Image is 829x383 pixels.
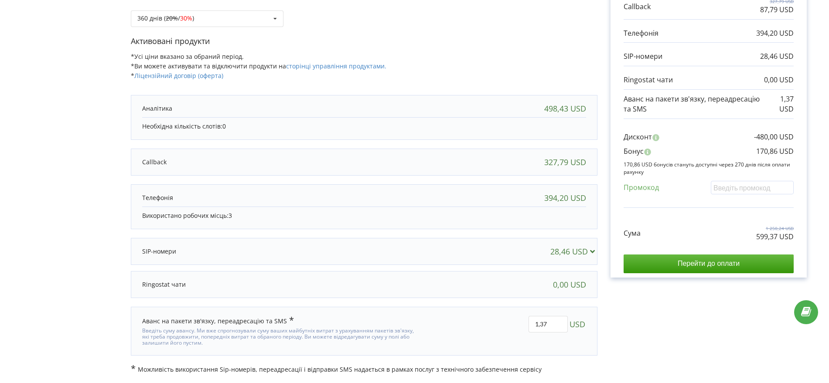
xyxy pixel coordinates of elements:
[550,247,599,256] div: 28,46 USD
[131,364,597,374] p: Можливість використання Sip-номерів, переадресації і відправки SMS надається в рамках послуг з те...
[166,14,178,22] s: 20%
[756,146,794,156] p: 170,86 USD
[142,316,294,325] div: Аванс на пакети зв'язку, переадресацію та SMS
[624,228,641,238] p: Сума
[222,122,226,130] span: 0
[142,158,167,166] p: Callback
[142,247,176,256] p: SIP-номери
[180,14,192,22] span: 30%
[624,51,662,61] p: SIP-номери
[137,15,194,21] div: 360 днів ( / )
[754,132,794,142] p: -480,00 USD
[624,132,652,142] p: Дисконт
[142,211,586,220] p: Використано робочих місць:
[142,122,586,131] p: Необхідна кількість слотів:
[142,104,172,113] p: Аналітика
[142,280,186,289] p: Ringostat чати
[286,62,386,70] a: сторінці управління продуктами.
[131,52,244,61] span: *Усі ціни вказано за обраний період.
[131,36,597,47] p: Активовані продукти
[229,211,232,220] span: 3
[624,75,673,85] p: Ringostat чати
[131,62,386,70] span: *Ви можете активувати та відключити продукти на
[756,28,794,38] p: 394,20 USD
[142,325,415,346] div: Введіть суму авансу. Ми вже спрогнозували суму ваших майбутніх витрат з урахуванням пакетів зв'яз...
[624,161,794,176] p: 170,86 USD бонусів стануть доступні через 270 днів після оплати рахунку
[544,193,586,202] div: 394,20 USD
[760,5,794,15] p: 87,79 USD
[767,94,794,114] p: 1,37 USD
[624,254,794,273] input: Перейти до оплати
[624,183,659,193] p: Промокод
[624,28,658,38] p: Телефонія
[756,225,794,231] p: 1 250,24 USD
[624,146,644,156] p: Бонус
[756,232,794,242] p: 599,37 USD
[134,71,223,80] a: Ліцензійний договір (оферта)
[624,2,651,12] p: Callback
[544,158,586,166] div: 327,79 USD
[760,51,794,61] p: 28,46 USD
[553,280,586,289] div: 0,00 USD
[624,94,767,114] p: Аванс на пакети зв'язку, переадресацію та SMS
[570,316,585,332] span: USD
[544,104,586,113] div: 498,43 USD
[764,75,794,85] p: 0,00 USD
[711,181,794,194] input: Введіть промокод
[142,193,173,202] p: Телефонія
